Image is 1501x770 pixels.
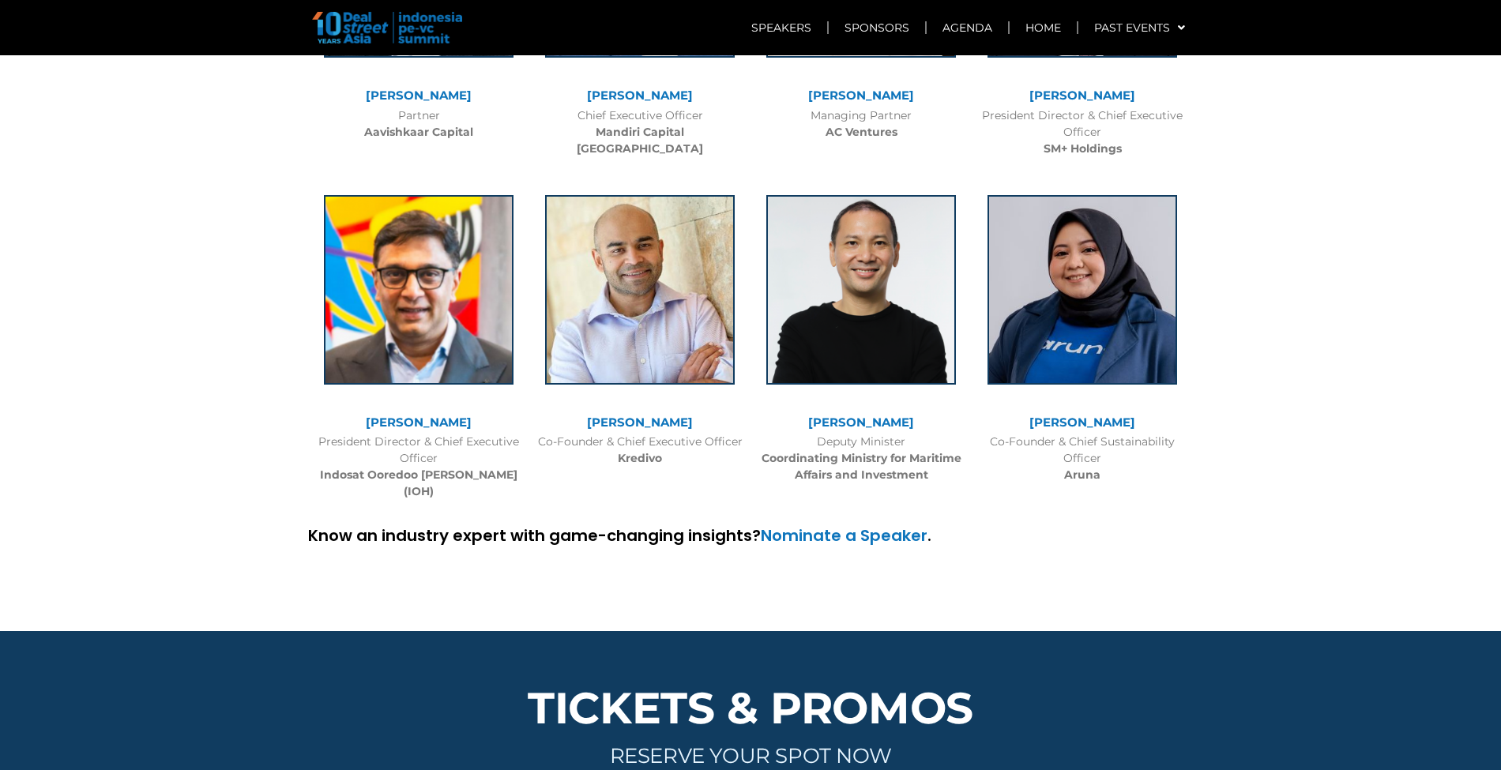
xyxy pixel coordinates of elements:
a: [PERSON_NAME] [808,415,914,430]
div: President Director & Chief Executive Officer [980,107,1185,157]
img: garg_akshay [545,195,735,385]
b: SM+ Holdings [1044,141,1122,156]
p: Know an industry expert with game-changing insights? . [308,524,1193,547]
a: [PERSON_NAME] [587,88,693,103]
div: Co-Founder & Chief Sustainability Officer [980,434,1185,483]
div: Co-Founder & Chief Executive Officer [537,434,743,467]
a: [PERSON_NAME] [366,415,472,430]
div: Deputy Minister [758,434,964,483]
a: Speakers [735,9,827,46]
img: Photo Utari Octavianty (Aruna) [987,195,1177,385]
b: Mandiri Capital [GEOGRAPHIC_DATA] [577,125,703,156]
div: Chief Executive Officer [537,107,743,157]
a: [PERSON_NAME] [587,415,693,430]
h2: TICKETS & PROMOS [308,686,1193,730]
div: Managing Partner [758,107,964,141]
b: AC Ventures [826,125,897,139]
b: Kredivo [618,451,662,465]
b: Indosat Ooredoo [PERSON_NAME] (IOH) [320,468,517,498]
a: Nominate a Speaker [761,524,927,547]
a: Sponsors [829,9,925,46]
a: [PERSON_NAME] [1029,415,1135,430]
h3: RESERVE YOUR SPOT NOW [308,746,1193,766]
div: Partner [316,107,521,141]
a: [PERSON_NAME] [366,88,472,103]
a: Home [1010,9,1077,46]
div: President Director & Chief Executive Officer [316,434,521,500]
a: [PERSON_NAME] [808,88,914,103]
a: Past Events [1078,9,1201,46]
b: Aruna [1064,468,1100,482]
b: Aavishkaar Capital [364,125,473,139]
img: rachmat [766,195,956,385]
b: Coordinating Ministry for Maritime Affairs and Investment [762,451,961,482]
img: Vikram Sinha [324,195,513,385]
a: Agenda [927,9,1008,46]
a: [PERSON_NAME] [1029,88,1135,103]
